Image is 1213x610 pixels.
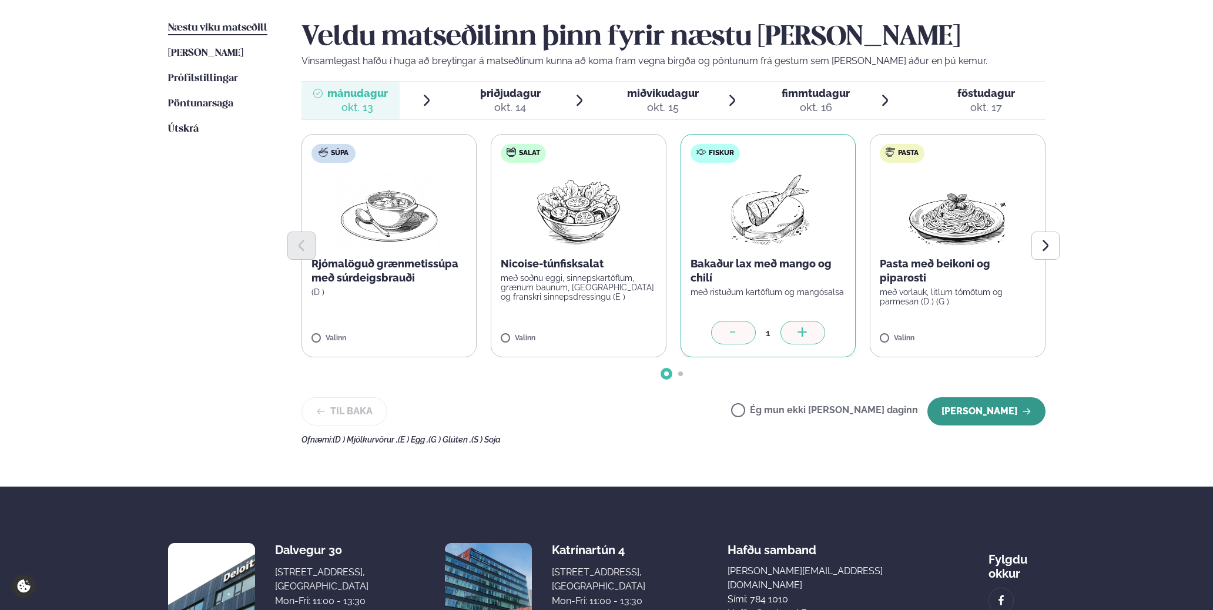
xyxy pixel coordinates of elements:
p: með vorlauk, litlum tómötum og parmesan (D ) (G ) [880,287,1036,306]
div: okt. 13 [327,100,388,115]
span: þriðjudagur [480,87,541,99]
span: Salat [519,149,540,158]
div: Ofnæmi: [301,435,1046,444]
img: Spagetti.png [906,172,1009,247]
span: mánudagur [327,87,388,99]
span: Fiskur [709,149,734,158]
img: fish.svg [696,148,706,157]
div: 1 [756,326,780,340]
div: okt. 16 [782,100,850,115]
div: Mon-Fri: 11:00 - 13:30 [275,594,368,608]
span: Pöntunarsaga [168,99,233,109]
div: Mon-Fri: 11:00 - 13:30 [552,594,645,608]
span: (D ) Mjólkurvörur , [333,435,398,444]
a: Útskrá [168,122,199,136]
span: miðvikudagur [627,87,699,99]
a: Pöntunarsaga [168,97,233,111]
a: [PERSON_NAME] [168,46,243,61]
span: (S ) Soja [471,435,501,444]
img: Soup.png [337,172,441,247]
div: okt. 17 [957,100,1015,115]
span: (E ) Egg , [398,435,428,444]
a: Cookie settings [12,574,36,598]
span: föstudagur [957,87,1015,99]
p: Bakaður lax með mango og chilí [691,257,846,285]
div: [STREET_ADDRESS], [GEOGRAPHIC_DATA] [275,565,368,594]
span: Súpa [331,149,349,158]
p: (D ) [311,287,467,297]
span: Hafðu samband [728,534,816,557]
div: okt. 14 [480,100,541,115]
span: Go to slide 1 [664,371,669,376]
p: Vinsamlegast hafðu í huga að breytingar á matseðlinum kunna að koma fram vegna birgða og pöntunum... [301,54,1046,68]
span: (G ) Glúten , [428,435,471,444]
span: Útskrá [168,124,199,134]
img: salad.svg [507,148,516,157]
img: pasta.svg [886,148,895,157]
button: [PERSON_NAME] [927,397,1046,425]
button: Til baka [301,397,387,425]
div: okt. 15 [627,100,699,115]
h2: Veldu matseðilinn þinn fyrir næstu [PERSON_NAME] [301,21,1046,54]
a: Næstu viku matseðill [168,21,267,35]
div: Katrínartún 4 [552,543,645,557]
span: [PERSON_NAME] [168,48,243,58]
p: Rjómalöguð grænmetissúpa með súrdeigsbrauði [311,257,467,285]
span: Pasta [898,149,919,158]
img: Fish.png [716,172,820,247]
a: Prófílstillingar [168,72,238,86]
a: [PERSON_NAME][EMAIL_ADDRESS][DOMAIN_NAME] [728,564,906,592]
p: með ristuðum kartöflum og mangósalsa [691,287,846,297]
div: Dalvegur 30 [275,543,368,557]
button: Next slide [1031,232,1060,260]
p: Sími: 784 1010 [728,592,906,606]
div: [STREET_ADDRESS], [GEOGRAPHIC_DATA] [552,565,645,594]
img: Salad.png [527,172,631,247]
span: Prófílstillingar [168,73,238,83]
span: Go to slide 2 [678,371,683,376]
button: Previous slide [287,232,316,260]
p: með soðnu eggi, sinnepskartöflum, grænum baunum, [GEOGRAPHIC_DATA] og franskri sinnepsdressingu (E ) [501,273,656,301]
img: soup.svg [319,148,328,157]
div: Fylgdu okkur [989,543,1046,581]
span: fimmtudagur [782,87,850,99]
img: image alt [995,594,1008,608]
span: Næstu viku matseðill [168,23,267,33]
p: Pasta með beikoni og piparosti [880,257,1036,285]
p: Nicoise-túnfisksalat [501,257,656,271]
